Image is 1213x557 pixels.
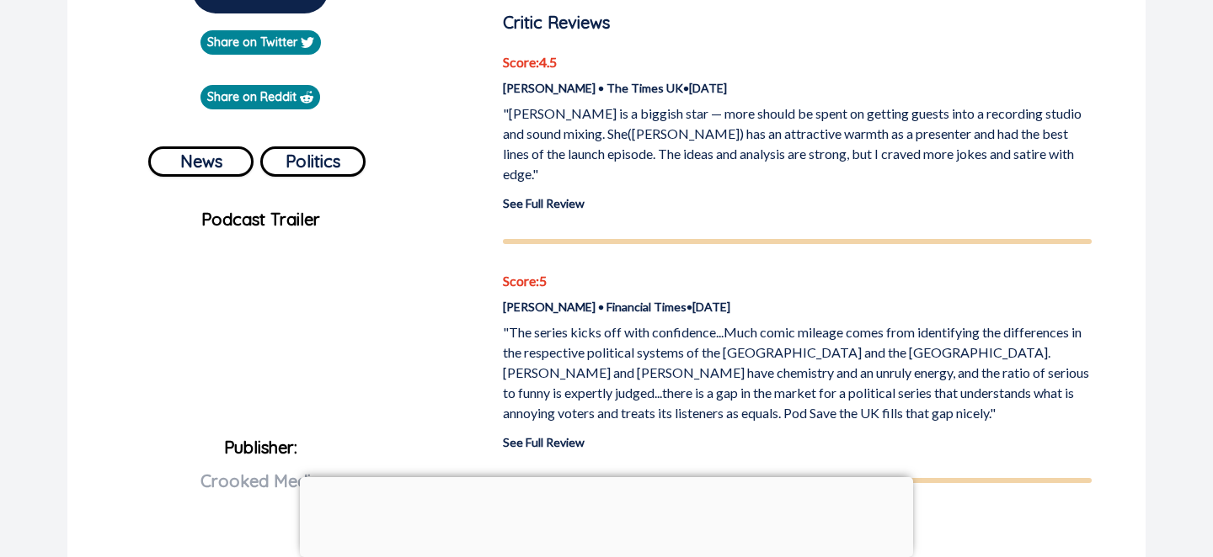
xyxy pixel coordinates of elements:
a: See Full Review [503,196,585,210]
a: See Full Review [503,435,585,449]
button: Politics [260,146,366,177]
p: "[PERSON_NAME] is a biggish star — more should be spent on getting guests into a recording studio... [503,103,1092,184]
p: "The series kicks off with confidence...Much comic mileage comes from identifying the differences... [503,322,1092,423]
p: Publisher: [81,431,441,552]
iframe: Advertisement [300,477,913,553]
p: Podcast Trailer [81,207,441,232]
button: News [148,146,254,177]
span: Crooked Media [200,470,321,491]
a: Share on Twitter [200,30,321,55]
a: Share on Reddit [200,85,320,109]
a: News [148,140,254,177]
p: Score: 4.5 [503,52,1092,72]
p: [PERSON_NAME] • Financial Times • [DATE] [503,298,1092,316]
p: Score: 5 [503,271,1092,291]
p: [PERSON_NAME] • The Times UK • [DATE] [503,79,1092,97]
a: Politics [260,140,366,177]
p: Critic Reviews [503,10,1092,35]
